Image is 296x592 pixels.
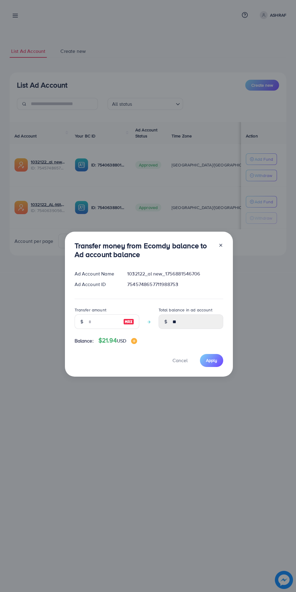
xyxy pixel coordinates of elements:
img: image [123,318,134,325]
span: USD [117,337,126,344]
h3: Transfer money from Ecomdy balance to Ad account balance [75,241,214,259]
button: Apply [200,354,223,367]
img: image [131,338,137,344]
span: Apply [206,357,217,363]
span: Cancel [172,357,188,364]
div: 7545748657711988753 [122,281,228,288]
h4: $21.94 [98,337,137,344]
div: Ad Account ID [70,281,123,288]
label: Transfer amount [75,307,106,313]
span: Balance: [75,337,94,344]
label: Total balance in ad account [159,307,212,313]
div: Ad Account Name [70,270,123,277]
button: Cancel [165,354,195,367]
div: 1032122_al new_1756881546706 [122,270,228,277]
